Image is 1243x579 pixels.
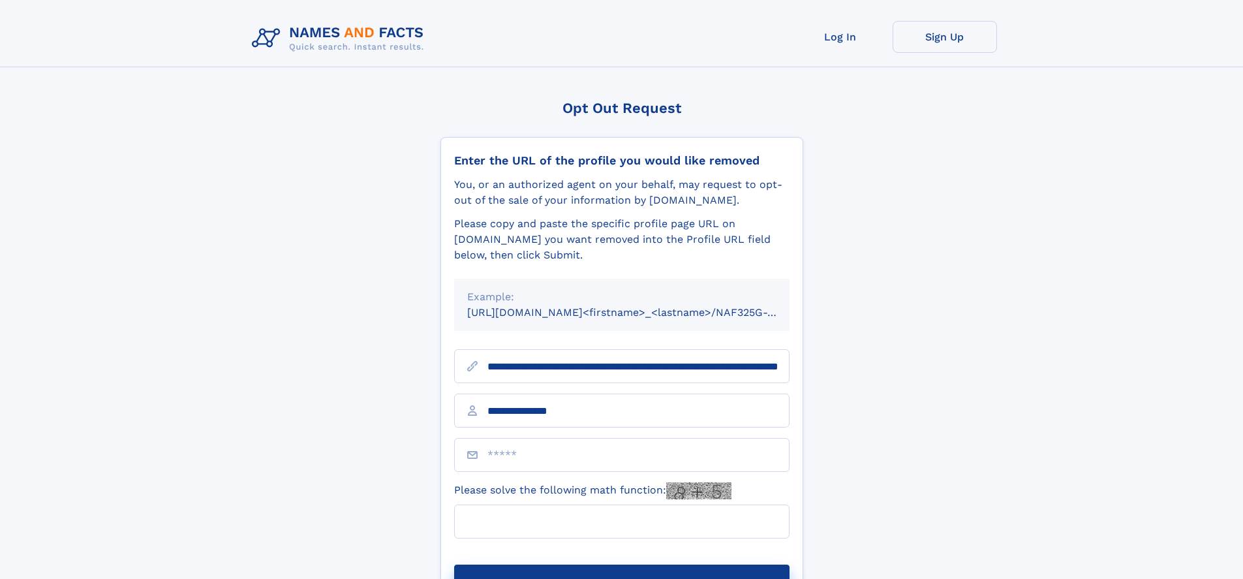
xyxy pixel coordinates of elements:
label: Please solve the following math function: [454,482,731,499]
div: Please copy and paste the specific profile page URL on [DOMAIN_NAME] you want removed into the Pr... [454,216,790,263]
a: Log In [788,21,893,53]
small: [URL][DOMAIN_NAME]<firstname>_<lastname>/NAF325G-xxxxxxxx [467,306,814,319]
img: Logo Names and Facts [247,21,435,56]
div: Example: [467,289,776,305]
div: Opt Out Request [440,100,803,116]
a: Sign Up [893,21,997,53]
div: You, or an authorized agent on your behalf, may request to opt-out of the sale of your informatio... [454,177,790,208]
div: Enter the URL of the profile you would like removed [454,153,790,168]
